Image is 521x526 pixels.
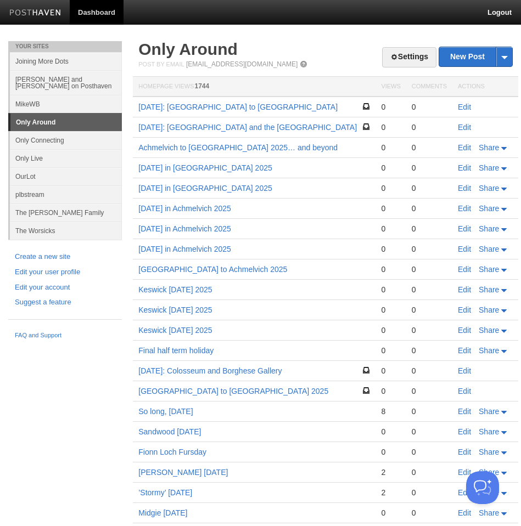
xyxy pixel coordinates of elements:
[10,95,122,113] a: MikeWB
[412,447,447,457] div: 0
[138,123,357,132] a: [DATE]: [GEOGRAPHIC_DATA] and the [GEOGRAPHIC_DATA]
[479,265,499,274] span: Share
[412,305,447,315] div: 0
[15,267,115,278] a: Edit your user profile
[138,40,238,58] a: Only Around
[412,366,447,376] div: 0
[195,82,210,90] span: 1744
[138,285,212,294] a: Keswick [DATE] 2025
[479,306,499,314] span: Share
[10,222,122,240] a: The Worsicks
[381,244,400,254] div: 0
[10,149,122,167] a: Only Live
[138,204,231,213] a: [DATE] in Achmelvich 2025
[381,346,400,355] div: 0
[381,427,400,437] div: 0
[10,114,122,131] a: Only Around
[479,163,499,172] span: Share
[138,366,282,375] a: [DATE]: Colosseum and Borghese Gallery
[138,61,184,67] span: Post by Email
[138,427,201,436] a: Sandwood [DATE]
[412,386,447,396] div: 0
[479,508,499,517] span: Share
[458,468,471,477] a: Edit
[381,508,400,518] div: 0
[9,9,61,18] img: Posthaven-bar
[458,123,471,132] a: Edit
[138,326,212,335] a: Keswick [DATE] 2025
[412,346,447,355] div: 0
[412,427,447,437] div: 0
[138,488,192,497] a: ’Stormy’ [DATE]
[381,305,400,315] div: 0
[412,183,447,193] div: 0
[381,224,400,234] div: 0
[479,245,499,253] span: Share
[381,488,400,497] div: 2
[381,163,400,173] div: 0
[381,366,400,376] div: 0
[376,77,406,97] th: Views
[138,265,287,274] a: [GEOGRAPHIC_DATA] to Achmelvich 2025
[458,427,471,436] a: Edit
[412,122,447,132] div: 0
[412,143,447,152] div: 0
[479,448,499,456] span: Share
[138,245,231,253] a: [DATE] in Achmelvich 2025
[439,47,512,66] a: New Post
[479,143,499,152] span: Share
[10,167,122,185] a: OurLot
[381,203,400,213] div: 0
[138,163,272,172] a: [DATE] in [GEOGRAPHIC_DATA] 2025
[381,102,400,112] div: 0
[138,448,206,456] a: Fionn Loch Fursday
[382,47,436,67] a: Settings
[138,508,187,517] a: Midgie [DATE]
[458,103,471,111] a: Edit
[10,203,122,222] a: The [PERSON_NAME] Family
[138,407,193,416] a: So long, [DATE]
[412,203,447,213] div: 0
[138,387,328,395] a: [GEOGRAPHIC_DATA] to [GEOGRAPHIC_DATA] 2025
[458,285,471,294] a: Edit
[8,41,122,52] li: Your Sites
[479,184,499,193] span: Share
[479,407,499,416] span: Share
[406,77,452,97] th: Comments
[479,326,499,335] span: Share
[479,346,499,355] span: Share
[381,264,400,274] div: 0
[15,297,115,308] a: Suggest a feature
[15,331,115,341] a: FAQ and Support
[15,282,115,293] a: Edit your account
[381,325,400,335] div: 0
[381,447,400,457] div: 0
[458,184,471,193] a: Edit
[458,448,471,456] a: Edit
[479,224,499,233] span: Share
[381,406,400,416] div: 8
[412,488,447,497] div: 0
[381,183,400,193] div: 0
[458,245,471,253] a: Edit
[412,264,447,274] div: 0
[186,60,298,68] a: [EMAIL_ADDRESS][DOMAIN_NAME]
[479,285,499,294] span: Share
[412,224,447,234] div: 0
[138,306,212,314] a: Keswick [DATE] 2025
[15,251,115,263] a: Create a new site
[138,184,272,193] a: [DATE] in [GEOGRAPHIC_DATA] 2025
[381,467,400,477] div: 2
[381,122,400,132] div: 0
[458,163,471,172] a: Edit
[412,102,447,112] div: 0
[412,163,447,173] div: 0
[458,488,471,497] a: Edit
[412,406,447,416] div: 0
[412,508,447,518] div: 0
[479,204,499,213] span: Share
[458,143,471,152] a: Edit
[412,244,447,254] div: 0
[458,508,471,517] a: Edit
[138,224,231,233] a: [DATE] in Achmelvich 2025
